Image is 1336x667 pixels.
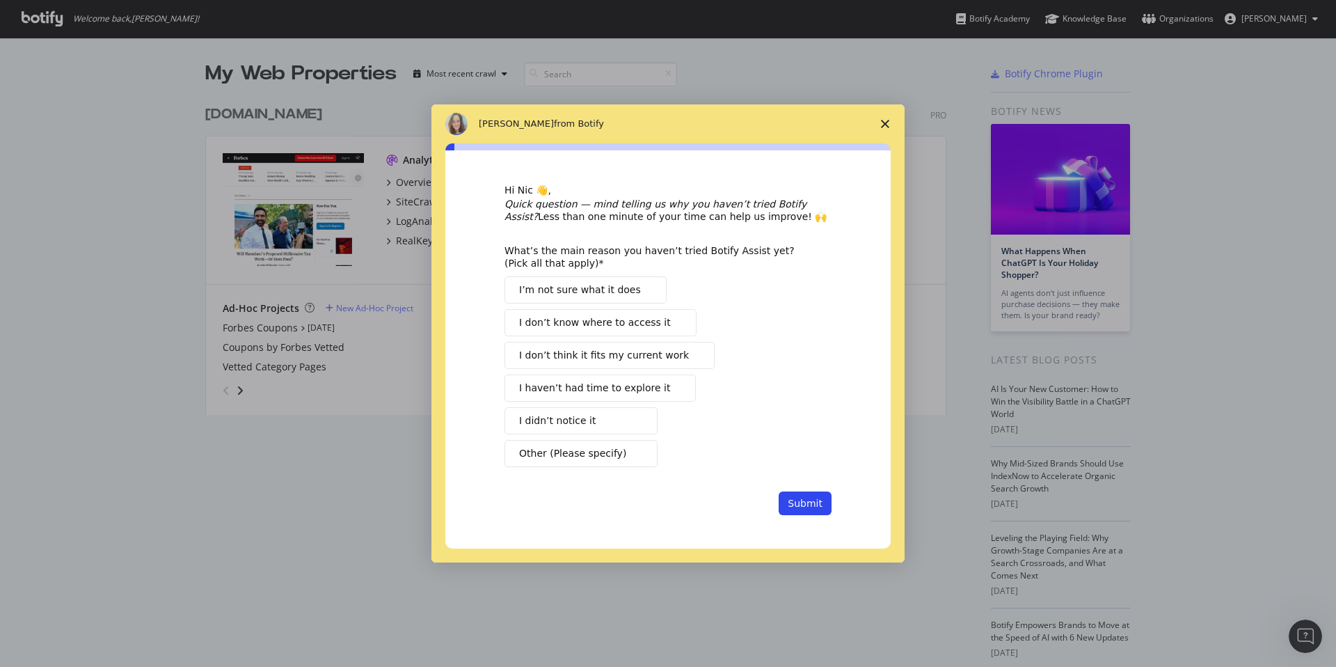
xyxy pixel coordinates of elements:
[504,184,832,198] div: Hi Nic 👋,
[554,118,604,129] span: from Botify
[504,375,696,402] button: I haven’t had time to explore it
[504,198,832,223] div: Less than one minute of your time can help us improve! 🙌
[519,414,596,428] span: I didn’t notice it
[779,492,832,515] button: Submit
[866,104,905,143] span: Close survey
[479,118,554,129] span: [PERSON_NAME]
[504,198,806,222] i: Quick question — mind telling us why you haven’t tried Botify Assist?
[519,446,626,461] span: Other (Please specify)
[519,381,670,395] span: I haven’t had time to explore it
[504,407,658,434] button: I didn’t notice it
[519,315,671,330] span: I don’t know where to access it
[504,309,697,336] button: I don’t know where to access it
[504,342,715,369] button: I don’t think it fits my current work
[504,440,658,467] button: Other (Please specify)
[504,244,811,269] div: What’s the main reason you haven’t tried Botify Assist yet? (Pick all that apply)
[519,348,689,363] span: I don’t think it fits my current work
[519,283,641,297] span: I’m not sure what it does
[445,113,468,135] img: Profile image for Colleen
[504,276,667,304] button: I’m not sure what it does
